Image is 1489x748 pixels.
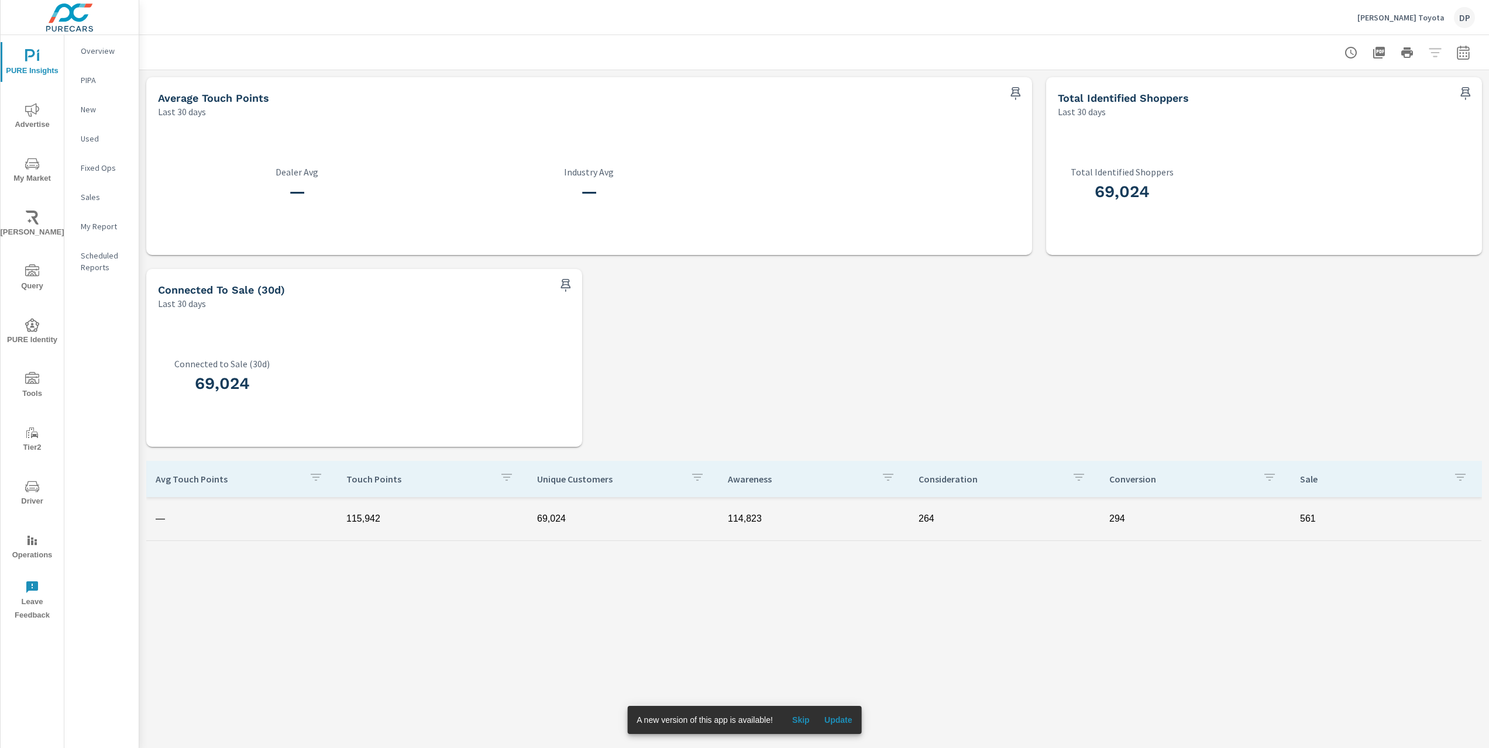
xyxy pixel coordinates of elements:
[4,533,60,562] span: Operations
[1058,92,1189,104] h5: Total Identified Shoppers
[4,103,60,132] span: Advertise
[1367,41,1391,64] button: "Export Report to PDF"
[728,473,872,485] p: Awareness
[537,473,681,485] p: Unique Customers
[64,71,139,89] div: PIPA
[1300,473,1444,485] p: Sale
[158,297,206,311] p: Last 30 days
[4,480,60,508] span: Driver
[158,284,285,296] h5: Connected to Sale (30d)
[4,372,60,401] span: Tools
[1454,7,1475,28] div: DP
[1395,41,1419,64] button: Print Report
[909,504,1100,533] td: 264
[337,504,528,533] td: 115,942
[158,374,286,394] h3: 69,024
[1100,504,1291,533] td: 294
[1058,105,1106,119] p: Last 30 days
[81,250,129,273] p: Scheduled Reports
[64,101,139,118] div: New
[81,133,129,144] p: Used
[919,473,1062,485] p: Consideration
[782,711,820,729] button: Skip
[81,191,129,203] p: Sales
[146,504,337,533] td: —
[346,473,490,485] p: Touch Points
[81,45,129,57] p: Overview
[1006,84,1025,103] span: Save this to your personalized report
[156,473,300,485] p: Avg Touch Points
[1,35,64,627] div: nav menu
[158,105,206,119] p: Last 30 days
[4,264,60,293] span: Query
[81,74,129,86] p: PIPA
[1058,167,1186,177] p: Total Identified Shoppers
[787,715,815,725] span: Skip
[820,711,857,729] button: Update
[4,426,60,454] span: Tier2
[528,504,718,533] td: 69,024
[718,504,909,533] td: 114,823
[824,715,852,725] span: Update
[4,580,60,622] span: Leave Feedback
[1058,182,1186,202] h3: 69,024
[158,359,286,369] p: Connected to Sale (30d)
[556,276,575,295] span: Save this to your personalized report
[158,182,436,202] h3: —
[4,157,60,185] span: My Market
[81,162,129,174] p: Fixed Ops
[1357,12,1445,23] p: [PERSON_NAME] Toyota
[4,318,60,347] span: PURE Identity
[64,130,139,147] div: Used
[4,211,60,239] span: [PERSON_NAME]
[1452,41,1475,64] button: Select Date Range
[64,42,139,60] div: Overview
[158,167,436,177] p: Dealer Avg
[64,218,139,235] div: My Report
[1291,504,1481,533] td: 561
[1109,473,1253,485] p: Conversion
[64,159,139,177] div: Fixed Ops
[4,49,60,78] span: PURE Insights
[1456,84,1475,103] span: Save this to your personalized report
[64,188,139,206] div: Sales
[64,247,139,276] div: Scheduled Reports
[450,182,728,202] h3: —
[637,715,773,725] span: A new version of this app is available!
[81,104,129,115] p: New
[81,220,129,232] p: My Report
[450,167,728,177] p: Industry Avg
[158,92,269,104] h5: Average Touch Points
